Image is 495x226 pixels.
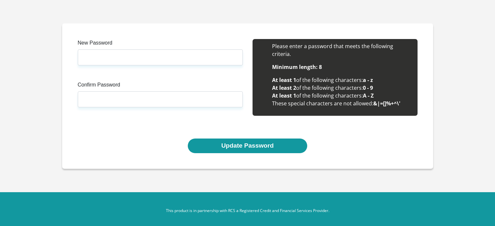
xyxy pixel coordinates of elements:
b: Minimum length: 8 [272,63,322,71]
b: A - Z [363,92,374,99]
b: &|=[]%+^\' [373,100,400,107]
b: At least 1 [272,76,296,84]
li: of the following characters: [272,76,411,84]
b: 0 - 9 [363,84,373,91]
b: a - z [363,76,373,84]
b: At least 1 [272,92,296,99]
li: of the following characters: [272,92,411,100]
button: Update Password [188,139,307,153]
label: New Password [78,39,243,49]
p: This product is in partnership with RCS a Registered Credit and Financial Services Provider. [67,208,428,214]
input: Enter new Password [78,49,243,65]
input: Confirm Password [78,91,243,107]
li: These special characters are not allowed: [272,100,411,107]
b: At least 2 [272,84,296,91]
li: of the following characters: [272,84,411,92]
label: Confirm Password [78,81,243,91]
li: Please enter a password that meets the following criteria. [272,42,411,58]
